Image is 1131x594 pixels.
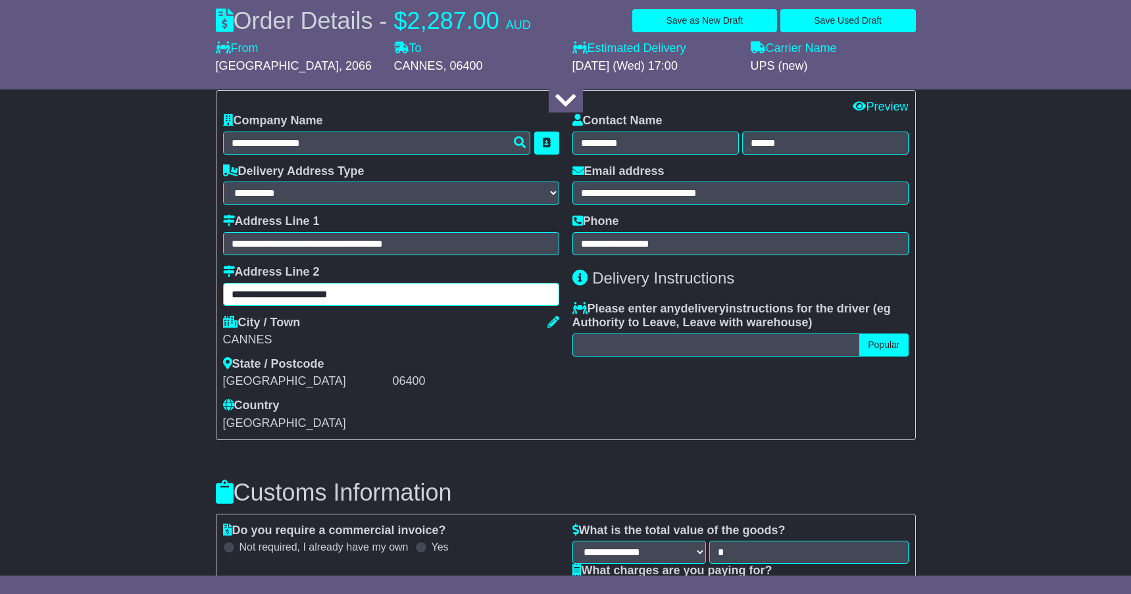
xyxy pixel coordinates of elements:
label: Do you require a commercial invoice? [223,524,446,538]
label: Email address [572,164,665,179]
div: UPS (new) [751,59,916,74]
span: 2,287.00 [407,7,499,34]
span: , 2066 [339,59,372,72]
button: Save as New Draft [632,9,777,32]
span: CANNES [394,59,443,72]
button: Popular [859,334,908,357]
label: To [394,41,422,56]
span: [GEOGRAPHIC_DATA] [216,59,339,72]
label: Address Line 2 [223,265,320,280]
label: Please enter any instructions for the driver ( ) [572,302,909,330]
label: Yes [432,541,449,553]
span: Delivery Instructions [592,269,734,287]
label: Not required, I already have my own [239,541,409,553]
label: Phone [572,214,619,229]
div: 06400 [393,374,559,389]
label: City / Town [223,316,301,330]
div: CANNES [223,333,559,347]
span: [GEOGRAPHIC_DATA] [223,416,346,430]
label: Address Line 1 [223,214,320,229]
div: [DATE] (Wed) 17:00 [572,59,738,74]
div: [GEOGRAPHIC_DATA] [223,374,390,389]
label: Estimated Delivery [572,41,738,56]
span: AUD [506,18,531,32]
label: Company Name [223,114,323,128]
label: Delivery Address Type [223,164,364,179]
span: eg Authority to Leave, Leave with warehouse [572,302,891,330]
button: Save Used Draft [780,9,916,32]
label: Carrier Name [751,41,837,56]
div: Order Details - [216,7,531,35]
label: What is the total value of the goods? [572,524,786,538]
label: From [216,41,259,56]
label: Contact Name [572,114,663,128]
label: Country [223,399,280,413]
span: $ [394,7,407,34]
span: , 06400 [443,59,483,72]
label: What charges are you paying for? [572,564,772,578]
label: State / Postcode [223,357,324,372]
span: delivery [681,302,726,315]
a: Preview [853,100,908,113]
h3: Customs Information [216,480,916,506]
